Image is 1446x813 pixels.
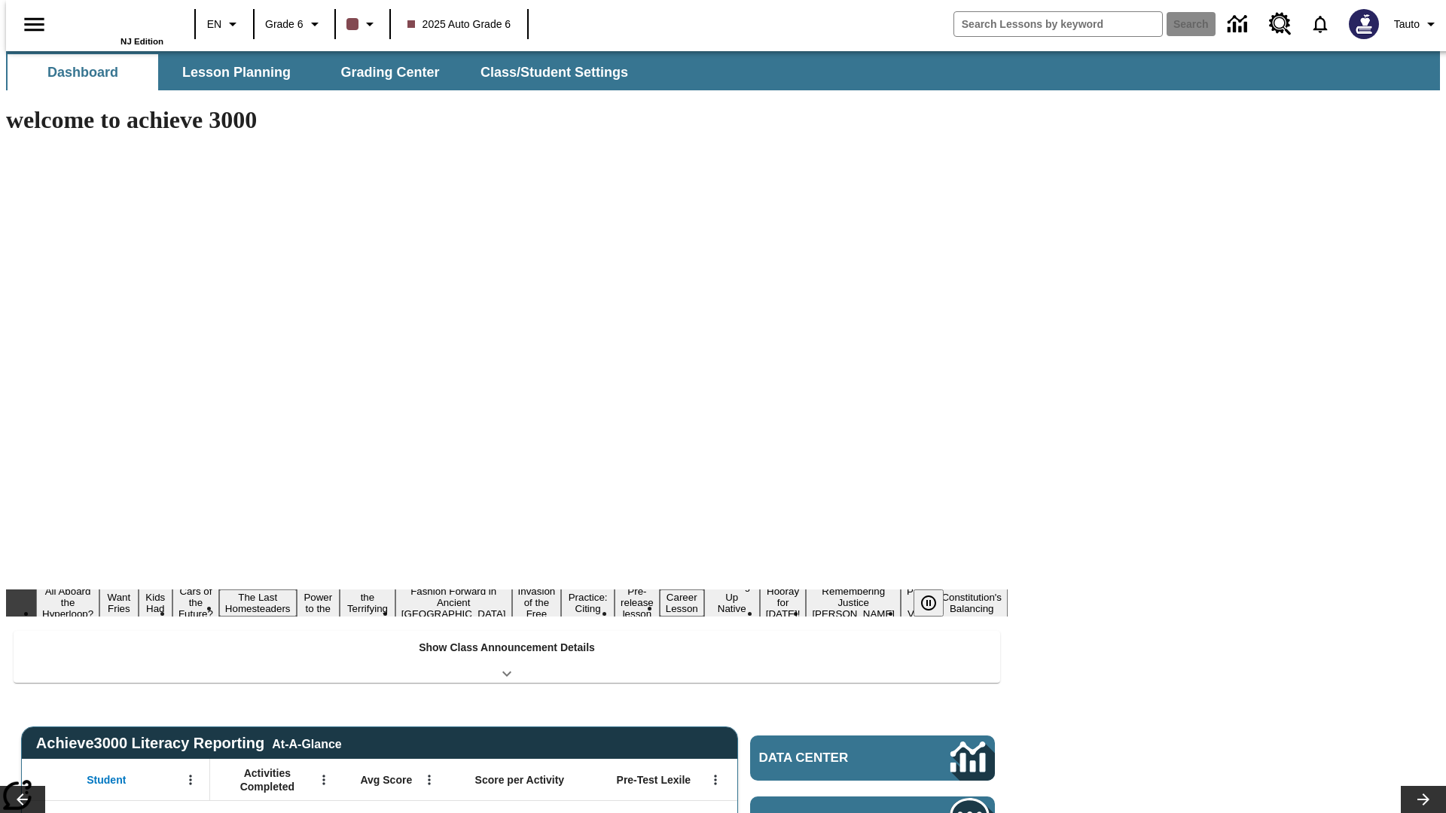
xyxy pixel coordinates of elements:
span: 2025 Auto Grade 6 [407,17,511,32]
button: Grade: Grade 6, Select a grade [259,11,330,38]
button: Open Menu [179,769,202,791]
span: Student [87,773,126,787]
button: Slide 15 Remembering Justice O'Connor [806,583,901,622]
button: Slide 17 The Constitution's Balancing Act [935,578,1008,628]
button: Slide 6 Solar Power to the People [297,578,340,628]
span: Data Center [759,751,900,766]
button: Slide 16 Point of View [901,583,935,622]
a: Resource Center, Will open in new tab [1260,4,1301,44]
button: Dashboard [8,54,158,90]
button: Slide 5 The Last Homesteaders [219,589,297,617]
div: Pause [914,589,959,617]
input: search field [954,12,1162,36]
button: Slide 2 Do You Want Fries With That? [99,567,138,639]
span: Lesson Planning [182,64,291,81]
button: Select a new avatar [1340,5,1388,44]
span: Tauto [1394,17,1420,32]
span: Avg Score [360,773,412,787]
span: Achieve3000 Literacy Reporting [36,735,342,752]
button: Slide 11 Pre-release lesson [615,583,660,622]
img: Avatar [1349,9,1379,39]
button: Slide 8 Fashion Forward in Ancient Rome [395,583,512,622]
button: Lesson carousel, Next [1401,786,1446,813]
button: Slide 7 Attack of the Terrifying Tomatoes [340,578,395,628]
button: Open Menu [418,769,441,791]
span: NJ Edition [120,37,163,46]
span: Activities Completed [218,766,317,793]
button: Slide 3 Dirty Jobs Kids Had To Do [139,567,172,639]
a: Data Center [1219,4,1260,45]
a: Notifications [1301,5,1340,44]
button: Language: EN, Select a language [200,11,249,38]
button: Slide 9 The Invasion of the Free CD [512,572,562,633]
button: Slide 4 Cars of the Future? [172,583,219,622]
span: Pre-Test Lexile [617,773,691,787]
span: Grading Center [340,64,439,81]
button: Slide 14 Hooray for Constitution Day! [760,583,807,622]
button: Slide 12 Career Lesson [660,589,704,617]
button: Lesson Planning [161,54,312,90]
button: Pause [914,589,944,617]
button: Class/Student Settings [468,54,640,90]
button: Open Menu [704,769,727,791]
button: Slide 10 Mixed Practice: Citing Evidence [561,578,615,628]
button: Slide 13 Cooking Up Native Traditions [704,578,760,628]
h1: welcome to achieve 3000 [6,106,1008,134]
button: Class color is dark brown. Change class color [340,11,385,38]
button: Open Menu [313,769,335,791]
span: Grade 6 [265,17,304,32]
span: EN [207,17,221,32]
div: SubNavbar [6,54,642,90]
button: Grading Center [315,54,465,90]
a: Data Center [750,735,995,781]
button: Slide 1 All Aboard the Hyperloop? [36,583,99,622]
div: SubNavbar [6,51,1440,90]
button: Profile/Settings [1388,11,1446,38]
span: Class/Student Settings [480,64,628,81]
span: Dashboard [47,64,118,81]
p: Show Class Announcement Details [419,640,595,656]
span: Score per Activity [475,773,565,787]
div: Home [66,5,163,46]
div: At-A-Glance [272,735,341,751]
div: Show Class Announcement Details [14,631,1000,683]
button: Open side menu [12,2,56,47]
a: Home [66,7,163,37]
